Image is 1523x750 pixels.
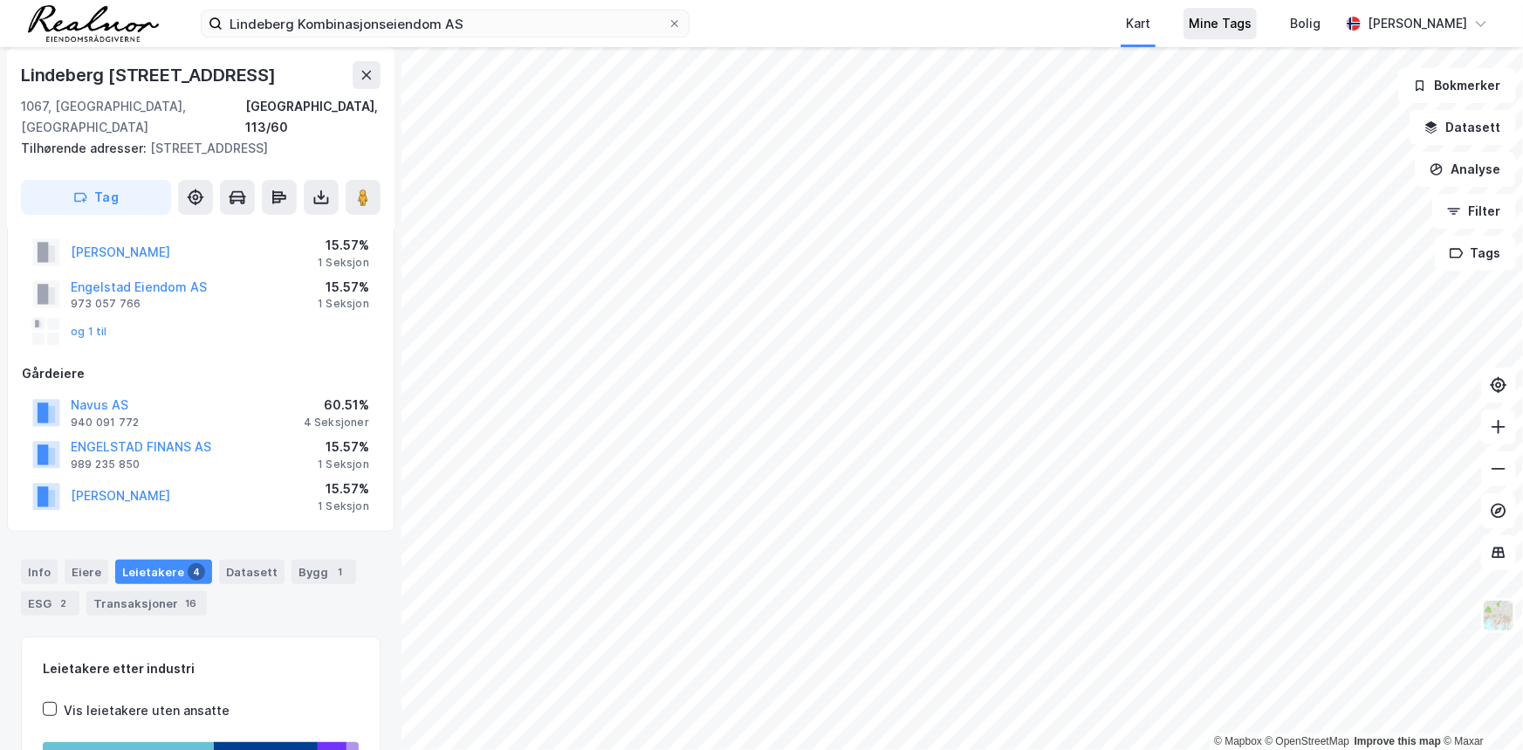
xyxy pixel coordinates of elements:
[21,560,58,584] div: Info
[21,141,150,155] span: Tilhørende adresser:
[64,700,230,721] div: Vis leietakere uten ansatte
[43,658,359,679] div: Leietakere etter industri
[318,499,369,513] div: 1 Seksjon
[86,591,207,616] div: Transaksjoner
[1410,110,1516,145] button: Datasett
[188,563,205,581] div: 4
[21,138,367,159] div: [STREET_ADDRESS]
[71,416,139,430] div: 940 091 772
[1189,13,1252,34] div: Mine Tags
[55,595,72,612] div: 2
[223,10,668,37] input: Søk på adresse, matrikkel, gårdeiere, leietakere eller personer
[21,591,79,616] div: ESG
[115,560,212,584] div: Leietakere
[1214,735,1262,747] a: Mapbox
[1126,13,1150,34] div: Kart
[304,416,369,430] div: 4 Seksjoner
[318,297,369,311] div: 1 Seksjon
[28,5,159,42] img: realnor-logo.934646d98de889bb5806.png
[304,395,369,416] div: 60.51%
[1290,13,1321,34] div: Bolig
[21,180,171,215] button: Tag
[71,458,140,471] div: 989 235 850
[1415,152,1516,187] button: Analyse
[292,560,356,584] div: Bygg
[1368,13,1467,34] div: [PERSON_NAME]
[1435,236,1516,271] button: Tags
[65,560,108,584] div: Eiere
[21,96,245,138] div: 1067, [GEOGRAPHIC_DATA], [GEOGRAPHIC_DATA]
[245,96,381,138] div: [GEOGRAPHIC_DATA], 113/60
[219,560,285,584] div: Datasett
[318,277,369,298] div: 15.57%
[318,256,369,270] div: 1 Seksjon
[22,363,380,384] div: Gårdeiere
[21,61,279,89] div: Lindeberg [STREET_ADDRESS]
[1436,666,1523,750] div: Kontrollprogram for chat
[1482,599,1515,632] img: Z
[1266,735,1350,747] a: OpenStreetMap
[318,235,369,256] div: 15.57%
[1432,194,1516,229] button: Filter
[318,437,369,458] div: 15.57%
[1436,666,1523,750] iframe: Chat Widget
[1398,68,1516,103] button: Bokmerker
[318,478,369,499] div: 15.57%
[182,595,200,612] div: 16
[1355,735,1441,747] a: Improve this map
[71,297,141,311] div: 973 057 766
[332,563,349,581] div: 1
[318,458,369,471] div: 1 Seksjon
